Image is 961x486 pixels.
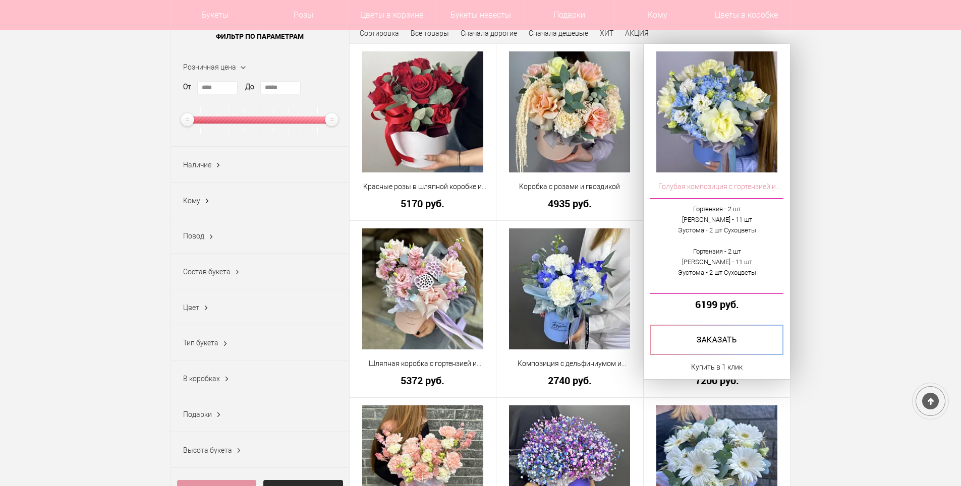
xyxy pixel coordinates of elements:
img: Коробка с розами и гвоздикой [509,51,630,172]
a: Шляпная коробка с гортензией и лотосом [356,358,490,369]
a: Все товары [411,29,449,37]
span: Сортировка [360,29,399,37]
span: Цвет [183,303,199,312]
a: ХИТ [600,29,613,37]
img: Голубая композиция с гортензией и розами [656,51,777,172]
a: Сначала дорогие [461,29,517,37]
a: 5372 руб. [356,375,490,386]
span: Высота букета [183,446,232,454]
span: Тип букета [183,339,218,347]
a: Голубая композиция с гортензией и розами [650,181,784,192]
span: Наличие [183,161,211,169]
span: Розничная цена [183,63,236,71]
a: 6199 руб. [650,299,784,310]
a: Коробка с розами и гвоздикой [503,181,637,192]
a: 2740 руб. [503,375,637,386]
span: Подарки [183,410,212,418]
a: Купить в 1 клик [691,361,743,373]
a: Гортензия - 2 шт[PERSON_NAME] - 11 штЭустома - 2 шт Сухоцветы Гортензия - 2 шт[PERSON_NAME] - 11 ... [650,198,784,294]
span: Кому [183,197,200,205]
img: Красные розы в шляпной коробке и зелень [362,51,483,172]
a: 4935 руб. [503,198,637,209]
img: Композиция с дельфиниумом и гвоздикой [509,228,630,349]
a: 7200 руб. [650,375,784,386]
a: Красные розы в шляпной коробке и зелень [356,181,490,192]
a: АКЦИЯ [625,29,649,37]
a: Композиция с дельфиниумом и гвоздикой [503,358,637,369]
label: До [245,82,254,92]
a: 5170 руб. [356,198,490,209]
a: Сначала дешевые [529,29,588,37]
label: От [183,82,191,92]
img: Шляпная коробка с гортензией и лотосом [362,228,483,349]
span: Состав букета [183,268,231,276]
span: Повод [183,232,204,240]
span: Фильтр по параметрам [171,24,349,49]
span: В коробках [183,375,220,383]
